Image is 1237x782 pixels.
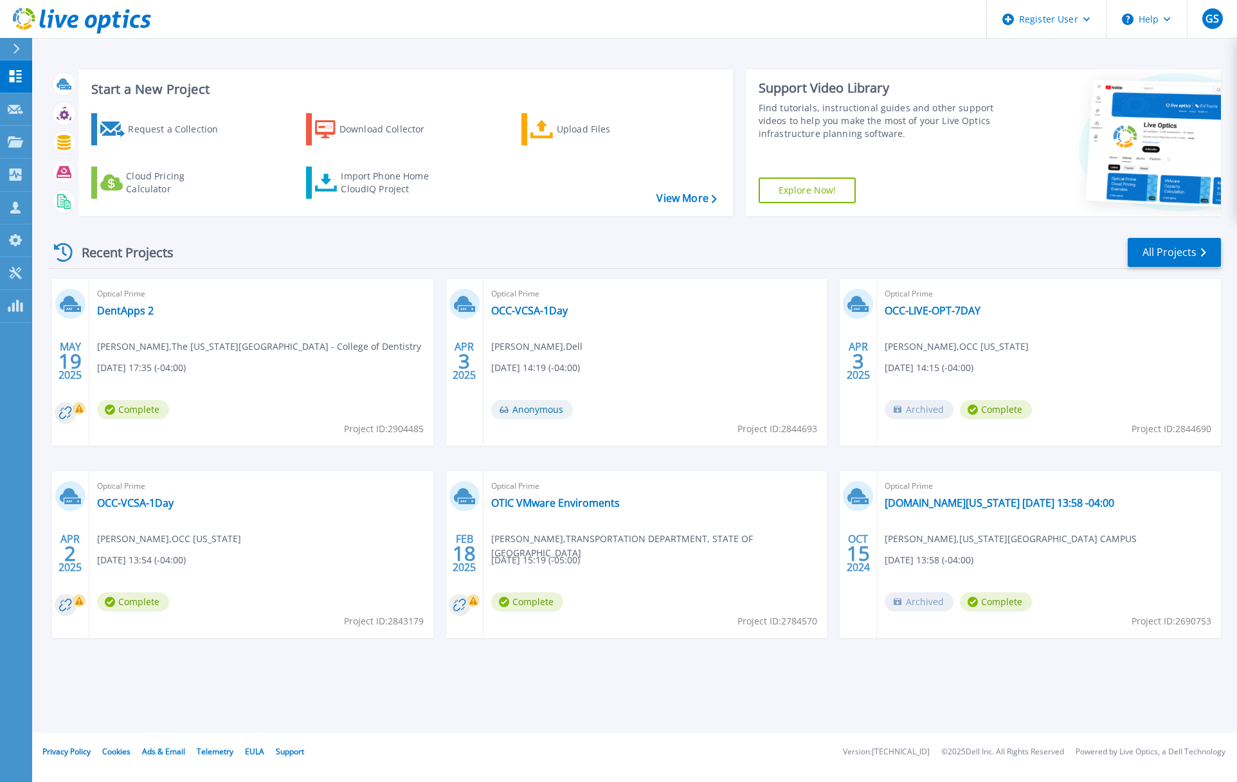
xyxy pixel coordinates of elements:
div: APR 2025 [58,530,82,577]
a: OCC-VCSA-1Day [491,304,568,317]
a: Privacy Policy [42,746,91,757]
span: [PERSON_NAME] , Dell [491,340,582,354]
span: [PERSON_NAME] , [US_STATE][GEOGRAPHIC_DATA] CAMPUS [885,532,1137,546]
a: Explore Now! [759,177,856,203]
a: EULA [245,746,264,757]
span: [PERSON_NAME] , TRANSPORTATION DEPARTMENT, STATE OF [GEOGRAPHIC_DATA] [491,532,827,560]
a: OTIC VMware Enviroments [491,496,620,509]
span: Project ID: 2784570 [737,614,817,628]
span: Archived [885,592,953,612]
span: Optical Prime [97,479,426,493]
div: OCT 2024 [846,530,871,577]
span: Project ID: 2904485 [344,422,424,436]
span: 3 [458,356,470,367]
span: Complete [97,400,169,419]
span: [DATE] 17:35 (-04:00) [97,361,186,375]
a: Ads & Email [142,746,185,757]
span: [DATE] 13:54 (-04:00) [97,553,186,567]
span: [PERSON_NAME] , OCC [US_STATE] [97,532,241,546]
a: Cloud Pricing Calculator [91,167,235,199]
li: © 2025 Dell Inc. All Rights Reserved [941,748,1064,756]
div: Find tutorials, instructional guides and other support videos to help you make the most of your L... [759,102,1001,140]
span: 15 [847,548,870,559]
a: OCC-VCSA-1Day [97,496,174,509]
span: Project ID: 2843179 [344,614,424,628]
div: Download Collector [339,116,442,142]
a: Upload Files [521,113,665,145]
span: Project ID: 2844690 [1132,422,1211,436]
span: [DATE] 13:58 (-04:00) [885,553,973,567]
span: [PERSON_NAME] , OCC [US_STATE] [885,340,1029,354]
div: FEB 2025 [452,530,476,577]
span: Complete [960,400,1032,419]
div: Request a Collection [128,116,231,142]
a: OCC-LIVE-OPT-7DAY [885,304,980,317]
div: Import Phone Home CloudIQ Project [341,170,441,195]
li: Version: [TECHNICAL_ID] [843,748,930,756]
a: [DOMAIN_NAME][US_STATE] [DATE] 13:58 -04:00 [885,496,1114,509]
span: Optical Prime [491,479,820,493]
span: Optical Prime [491,287,820,301]
a: Request a Collection [91,113,235,145]
span: Project ID: 2844693 [737,422,817,436]
span: Complete [97,592,169,612]
span: 3 [853,356,864,367]
span: [DATE] 14:19 (-04:00) [491,361,580,375]
div: MAY 2025 [58,338,82,385]
div: Upload Files [557,116,660,142]
div: APR 2025 [452,338,476,385]
span: Archived [885,400,953,419]
span: GS [1205,14,1219,24]
li: Powered by Live Optics, a Dell Technology [1076,748,1225,756]
div: APR 2025 [846,338,871,385]
span: 19 [59,356,82,367]
a: Cookies [102,746,131,757]
span: 18 [453,548,476,559]
a: Telemetry [197,746,233,757]
a: Support [276,746,304,757]
div: Recent Projects [50,237,191,268]
a: All Projects [1128,238,1221,267]
a: DentApps 2 [97,304,154,317]
span: [DATE] 14:15 (-04:00) [885,361,973,375]
span: Anonymous [491,400,573,419]
span: Optical Prime [885,287,1213,301]
span: Complete [491,592,563,612]
h3: Start a New Project [91,82,716,96]
span: Optical Prime [97,287,426,301]
a: Download Collector [306,113,449,145]
span: 2 [64,548,76,559]
span: Complete [960,592,1032,612]
div: Cloud Pricing Calculator [126,170,229,195]
a: View More [656,192,716,205]
span: Optical Prime [885,479,1213,493]
div: Support Video Library [759,80,1001,96]
span: [DATE] 15:19 (-05:00) [491,553,580,567]
span: Project ID: 2690753 [1132,614,1211,628]
span: [PERSON_NAME] , The [US_STATE][GEOGRAPHIC_DATA] - College of Dentistry [97,340,421,354]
